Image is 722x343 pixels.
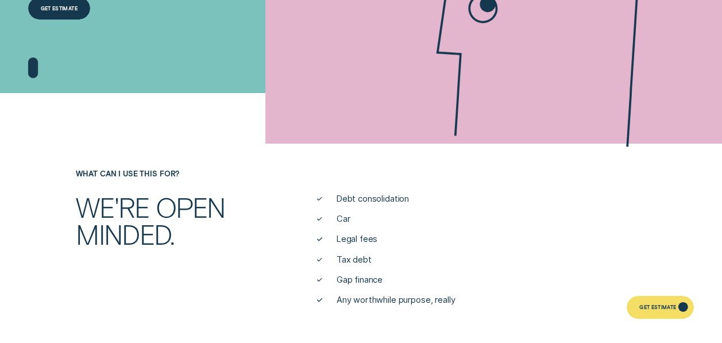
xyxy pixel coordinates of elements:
div: We're open minded. [72,194,265,248]
a: Get Estimate [627,296,694,319]
span: Debt consolidation [337,194,409,205]
span: Legal fees [337,234,378,245]
div: What can I use this for? [72,169,265,178]
span: Tax debt [337,255,372,266]
span: Car [337,214,350,225]
span: Gap finance [337,275,383,286]
span: Any worthwhile purpose, really [337,295,455,306]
